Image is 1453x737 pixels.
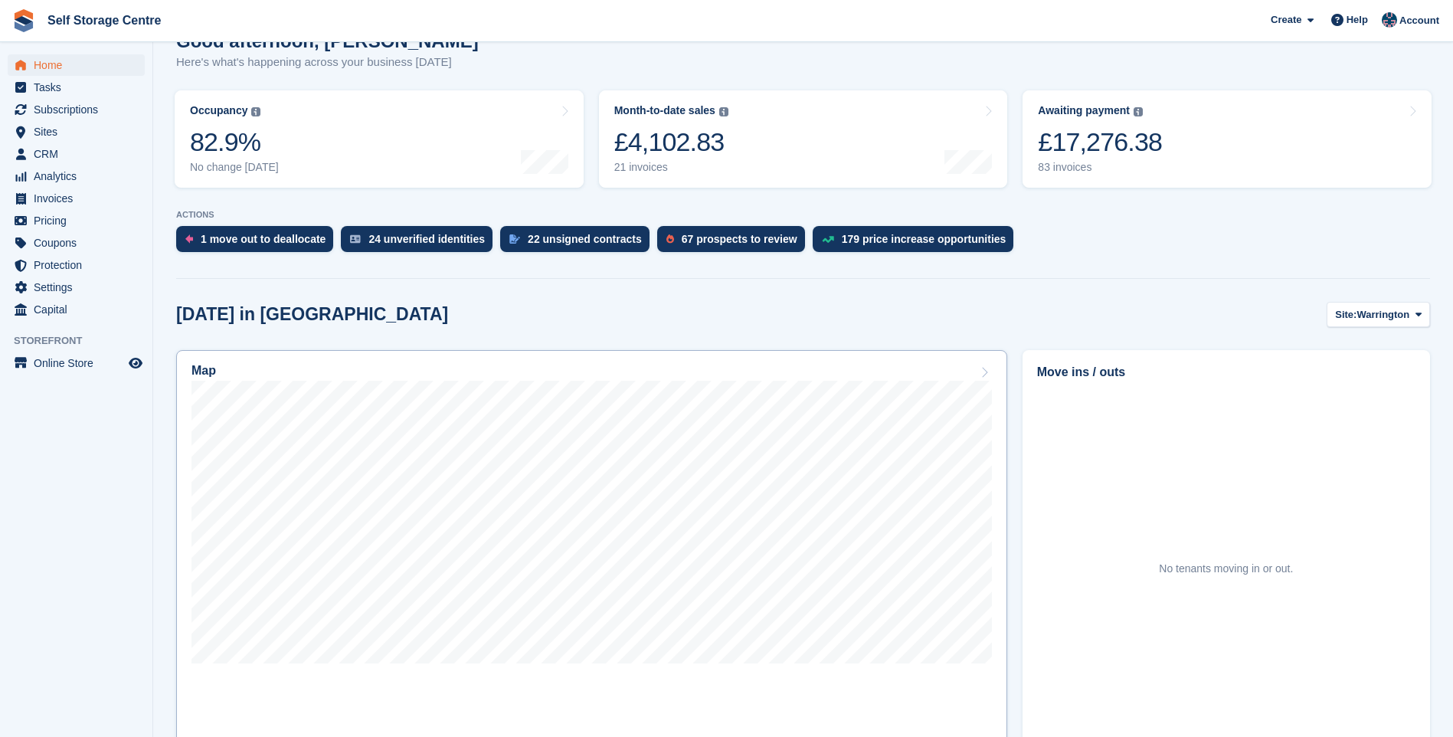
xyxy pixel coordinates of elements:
p: Here's what's happening across your business [DATE] [176,54,479,71]
h2: [DATE] in [GEOGRAPHIC_DATA] [176,304,448,325]
a: Awaiting payment £17,276.38 83 invoices [1023,90,1432,188]
div: 21 invoices [614,161,728,174]
span: Pricing [34,210,126,231]
a: Month-to-date sales £4,102.83 21 invoices [599,90,1008,188]
span: CRM [34,143,126,165]
a: menu [8,54,145,76]
img: move_outs_to_deallocate_icon-f764333ba52eb49d3ac5e1228854f67142a1ed5810a6f6cc68b1a99e826820c5.svg [185,234,193,244]
span: Account [1399,13,1439,28]
a: 1 move out to deallocate [176,226,341,260]
img: prospect-51fa495bee0391a8d652442698ab0144808aea92771e9ea1ae160a38d050c398.svg [666,234,674,244]
a: menu [8,188,145,209]
span: Storefront [14,333,152,349]
a: Self Storage Centre [41,8,167,33]
span: Create [1271,12,1301,28]
span: Subscriptions [34,99,126,120]
span: Settings [34,277,126,298]
span: Home [34,54,126,76]
p: ACTIONS [176,210,1430,220]
div: 24 unverified identities [368,233,485,245]
a: 179 price increase opportunities [813,226,1022,260]
span: Warrington [1356,307,1409,323]
div: £17,276.38 [1038,126,1162,158]
div: Month-to-date sales [614,104,715,117]
a: 24 unverified identities [341,226,500,260]
a: 67 prospects to review [657,226,813,260]
img: stora-icon-8386f47178a22dfd0bd8f6a31ec36ba5ce8667c1dd55bd0f319d3a0aa187defe.svg [12,9,35,32]
span: Invoices [34,188,126,209]
img: icon-info-grey-7440780725fd019a000dd9b08b2336e03edf1995a4989e88bcd33f0948082b44.svg [251,107,260,116]
span: Analytics [34,165,126,187]
a: menu [8,210,145,231]
a: menu [8,121,145,142]
span: Help [1347,12,1368,28]
div: £4,102.83 [614,126,728,158]
button: Site: Warrington [1327,302,1430,327]
a: Preview store [126,354,145,372]
div: 179 price increase opportunities [842,233,1006,245]
img: icon-info-grey-7440780725fd019a000dd9b08b2336e03edf1995a4989e88bcd33f0948082b44.svg [719,107,728,116]
a: menu [8,77,145,98]
span: Online Store [34,352,126,374]
img: verify_identity-adf6edd0f0f0b5bbfe63781bf79b02c33cf7c696d77639b501bdc392416b5a36.svg [350,234,361,244]
img: icon-info-grey-7440780725fd019a000dd9b08b2336e03edf1995a4989e88bcd33f0948082b44.svg [1134,107,1143,116]
a: menu [8,254,145,276]
div: 22 unsigned contracts [528,233,642,245]
a: Occupancy 82.9% No change [DATE] [175,90,584,188]
h2: Map [191,364,216,378]
div: 67 prospects to review [682,233,797,245]
div: 1 move out to deallocate [201,233,326,245]
div: 83 invoices [1038,161,1162,174]
h2: Move ins / outs [1037,363,1415,382]
a: menu [8,277,145,298]
div: 82.9% [190,126,279,158]
div: No tenants moving in or out. [1159,561,1293,577]
span: Protection [34,254,126,276]
a: menu [8,232,145,254]
div: No change [DATE] [190,161,279,174]
a: menu [8,299,145,320]
span: Coupons [34,232,126,254]
div: Occupancy [190,104,247,117]
a: 22 unsigned contracts [500,226,657,260]
a: menu [8,99,145,120]
a: menu [8,352,145,374]
img: contract_signature_icon-13c848040528278c33f63329250d36e43548de30e8caae1d1a13099fd9432cc5.svg [509,234,520,244]
span: Tasks [34,77,126,98]
span: Site: [1335,307,1356,323]
div: Awaiting payment [1038,104,1130,117]
span: Sites [34,121,126,142]
img: Clair Cole [1382,12,1397,28]
span: Capital [34,299,126,320]
a: menu [8,143,145,165]
a: menu [8,165,145,187]
img: price_increase_opportunities-93ffe204e8149a01c8c9dc8f82e8f89637d9d84a8eef4429ea346261dce0b2c0.svg [822,236,834,243]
